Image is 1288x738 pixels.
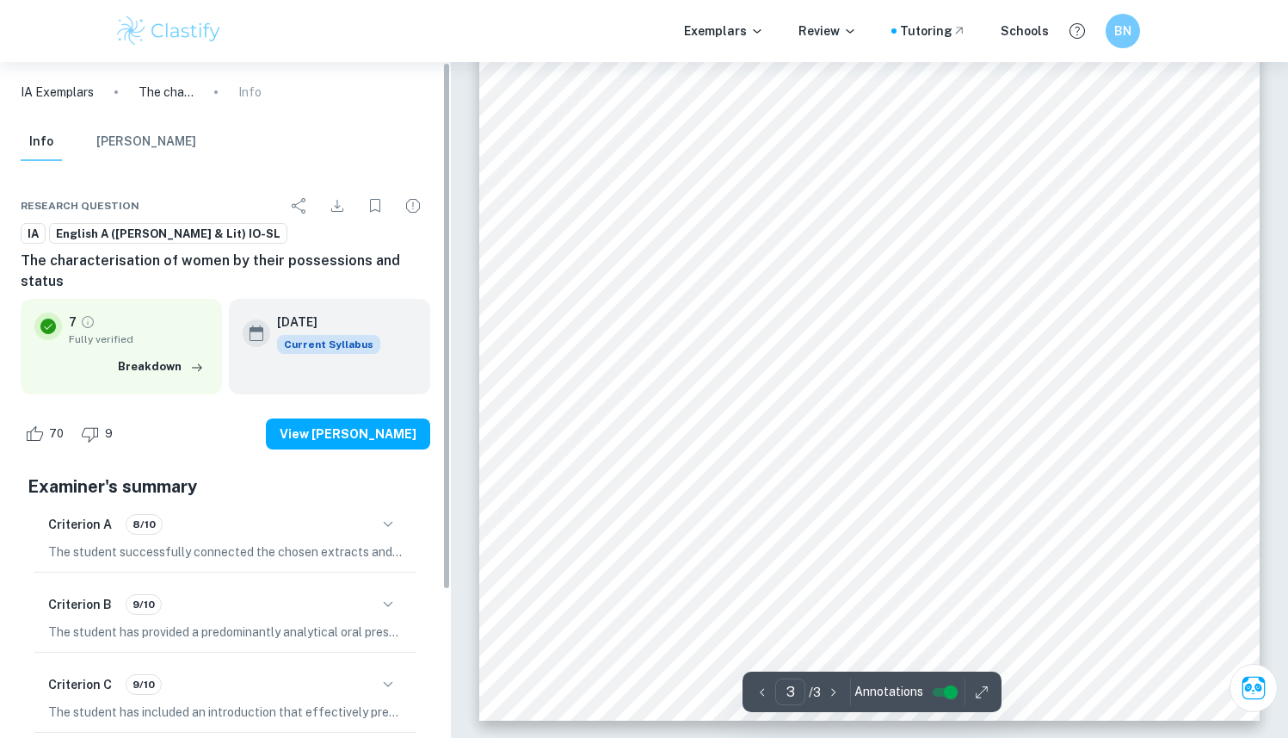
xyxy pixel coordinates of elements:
p: The student successfully connected the chosen extracts and works to the global issue of the chara... [48,543,403,561]
div: Bookmark [358,189,392,223]
a: IA Exemplars [21,83,94,102]
span: 9 [96,425,122,443]
h6: The characterisation of women by their possessions and status [21,251,430,292]
p: Review [798,22,857,40]
button: Help and Feedback [1063,16,1092,46]
button: View [PERSON_NAME] [266,419,430,450]
div: Share [282,189,317,223]
h6: Criterion B [48,595,112,614]
p: The student has included an introduction that effectively presents the issue of the characterizat... [48,703,403,722]
button: BN [1106,14,1140,48]
div: Report issue [396,189,430,223]
button: [PERSON_NAME] [96,123,196,161]
h6: Criterion C [48,675,112,694]
div: Dislike [77,420,122,448]
h6: [DATE] [277,313,367,332]
div: This exemplar is based on the current syllabus. Feel free to refer to it for inspiration/ideas wh... [277,335,380,354]
div: Like [21,420,73,448]
img: Clastify logo [114,14,224,48]
a: Tutoring [900,22,966,40]
a: English A ([PERSON_NAME] & Lit) IO-SL [49,223,287,245]
span: Current Syllabus [277,335,380,354]
span: 70 [40,425,73,443]
p: The student has provided a predominantly analytical oral presentation, focusing on the interpreta... [48,623,403,642]
span: 9/10 [126,597,161,612]
a: IA [21,223,46,245]
h6: BN [1112,22,1132,40]
a: Schools [1001,22,1049,40]
span: Annotations [854,683,923,701]
h5: Examiner's summary [28,474,423,499]
button: Breakdown [114,354,208,380]
span: Research question [21,198,139,214]
button: Ask Clai [1229,664,1278,712]
p: The characterisation of women by their possessions and status [139,83,194,102]
button: Info [21,123,62,161]
span: 8/10 [126,517,162,532]
p: 7 [69,313,77,332]
p: Info [238,83,262,102]
p: / 3 [809,683,821,702]
h6: Criterion A [48,515,112,534]
span: English A ([PERSON_NAME] & Lit) IO-SL [50,226,287,243]
span: Fully verified [69,332,208,347]
span: IA [22,226,45,243]
a: Grade fully verified [80,314,96,330]
p: Exemplars [684,22,764,40]
div: Download [320,189,354,223]
span: 9/10 [126,677,161,692]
